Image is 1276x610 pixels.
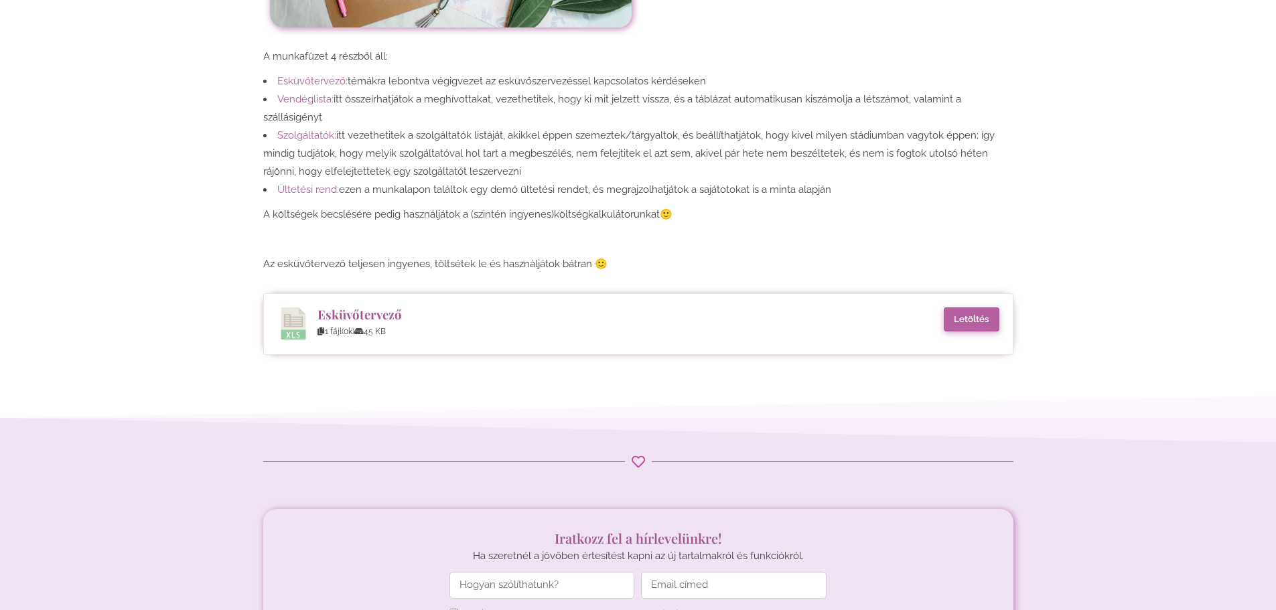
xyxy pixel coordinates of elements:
[263,90,1013,127] li: itt összeírhatjátok a meghívottakat, vezethetitek, hogy ki mit jelzett vissza, és a táblázat auto...
[449,572,635,599] input: Hogyan szólíthatunk?
[277,75,348,87] span: Esküvőtervező:
[263,72,1013,90] li: témákra lebontva végigvezet az esküvőszervezéssel kapcsolatos kérdéseken
[277,183,339,196] span: Ültetési rend:
[263,255,1013,273] p: Az esküvőtervező teljesen ingyenes, töltsétek le és használjátok bátran 🙂
[277,93,334,105] span: Vendéglista:
[317,306,402,323] a: Esküvőtervező
[263,206,1013,224] p: A költségek becslésére pedig használjátok a (szintén ingyenes) 🙂
[263,181,1013,199] li: ezen a munkalapon találtok egy demó ültetési rendet, és megrajzolhatjátok a sajátotokat is a mint...
[641,572,827,599] input: Email címed
[317,323,944,341] div: 1 fájl(ok) 45 KB
[283,547,993,565] p: Ha szeretnél a jövőben értesítést kapni az új tartalmakról és funkciókról.
[277,129,336,141] span: Szolgáltatók:
[554,208,660,220] a: költségkalkulátorunkat
[944,307,999,331] a: Letöltés
[263,127,1013,181] li: itt vezethetitek a szolgáltatók listáját, akikkel éppen szemeztek/tárgyaltok, és beállíthatjátok,...
[263,48,1013,66] p: A munkafüzet 4 részből áll:
[277,307,309,339] img: Ikon
[283,529,993,547] h3: Iratkozz fel a hírlevelünkre!​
